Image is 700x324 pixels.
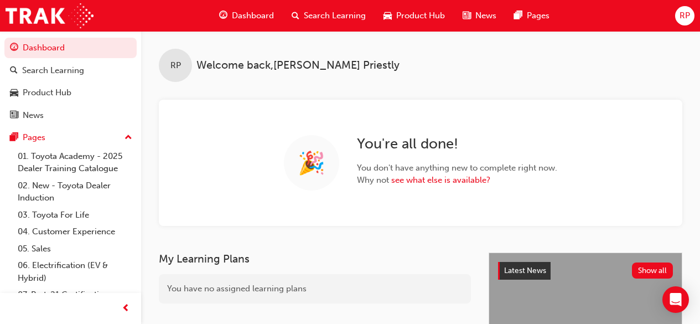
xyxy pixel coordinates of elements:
a: 01. Toyota Academy - 2025 Dealer Training Catalogue [13,148,137,177]
span: guage-icon [219,9,227,23]
a: 02. New - Toyota Dealer Induction [13,177,137,207]
span: Why not [357,174,557,187]
a: 05. Sales [13,240,137,258]
a: 06. Electrification (EV & Hybrid) [13,257,137,286]
a: news-iconNews [454,4,505,27]
span: You don't have anything new to complete right now. [357,162,557,174]
a: search-iconSearch Learning [283,4,375,27]
span: News [475,9,496,22]
span: car-icon [383,9,392,23]
div: Open Intercom Messenger [662,286,689,313]
a: Search Learning [4,60,137,81]
img: Trak [6,3,94,28]
div: News [23,109,44,122]
span: Welcome back , [PERSON_NAME] Priestly [196,59,400,72]
div: You have no assigned learning plans [159,274,471,304]
a: 04. Customer Experience [13,223,137,240]
a: Product Hub [4,83,137,103]
a: see what else is available? [391,175,490,185]
button: Pages [4,127,137,148]
span: news-icon [10,111,18,121]
span: search-icon [292,9,299,23]
a: 07. Parts21 Certification [13,286,137,304]
a: guage-iconDashboard [210,4,283,27]
span: RP [170,59,181,72]
a: 03. Toyota For Life [13,207,137,224]
div: Product Hub [23,86,71,99]
span: 🎉 [298,157,325,169]
span: Latest News [504,266,546,275]
span: RP [680,9,690,22]
span: Dashboard [232,9,274,22]
span: prev-icon [122,302,130,316]
a: car-iconProduct Hub [375,4,454,27]
span: Pages [527,9,549,22]
span: news-icon [463,9,471,23]
span: search-icon [10,66,18,76]
div: Pages [23,131,45,144]
h2: You're all done! [357,135,557,153]
button: DashboardSearch LearningProduct HubNews [4,35,137,127]
a: pages-iconPages [505,4,558,27]
a: Dashboard [4,38,137,58]
span: car-icon [10,88,18,98]
a: Latest NewsShow all [498,262,673,280]
span: Search Learning [304,9,366,22]
span: guage-icon [10,43,18,53]
span: up-icon [125,131,132,145]
a: News [4,105,137,126]
button: RP [675,6,694,25]
h3: My Learning Plans [159,253,471,265]
button: Show all [632,263,673,279]
span: pages-icon [10,133,18,143]
span: Product Hub [396,9,445,22]
div: Search Learning [22,64,84,77]
span: pages-icon [514,9,522,23]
